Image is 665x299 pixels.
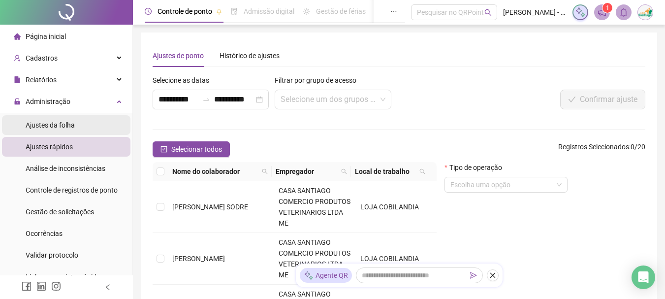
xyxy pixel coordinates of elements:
span: pushpin [216,9,222,15]
div: Open Intercom Messenger [632,266,655,289]
button: Confirmar ajuste [560,90,645,109]
label: Selecione as datas [153,75,216,86]
span: Link para registro rápido [26,273,100,281]
span: [PERSON_NAME] - [GEOGRAPHIC_DATA] [503,7,567,18]
span: 1 [606,4,609,11]
span: Cadastros [26,54,58,62]
span: Controle de registros de ponto [26,186,118,194]
span: left [104,284,111,291]
span: CASA SANTIAGO COMERCIO PRODUTOS VETERINARIOS LTDA ME [279,238,350,279]
span: search [260,164,270,179]
span: Nome do colaborador [172,166,258,177]
div: Histórico de ajustes [220,50,280,61]
span: [PERSON_NAME] SODRE [172,203,248,211]
span: search [341,168,347,174]
span: file-done [231,8,238,15]
span: home [14,33,21,40]
span: CASA SANTIAGO COMERCIO PRODUTOS VETERINARIOS LTDA ME [279,187,350,227]
img: sparkle-icon.fc2bf0ac1784a2077858766a79e2daf3.svg [575,7,586,18]
span: Validar protocolo [26,251,78,259]
span: Controle de ponto [158,7,212,15]
span: search [417,164,427,179]
div: Agente QR [300,268,352,283]
span: close [489,272,496,279]
span: Gestão de férias [316,7,366,15]
span: check-square [160,146,167,153]
span: LOJA COBILANDIA [360,203,419,211]
span: Relatórios [26,76,57,84]
span: Ocorrências [26,230,63,237]
span: user-add [14,55,21,62]
span: Página inicial [26,33,66,40]
span: Ajustes da folha [26,121,75,129]
span: Administração [26,98,70,105]
label: Filtrar por grupo de acesso [275,75,363,86]
span: clock-circle [145,8,152,15]
span: bell [619,8,628,17]
span: instagram [51,281,61,291]
span: linkedin [36,281,46,291]
span: Empregador [276,166,337,177]
span: Análise de inconsistências [26,165,105,172]
span: file [14,76,21,83]
span: notification [598,8,606,17]
span: to [202,96,210,103]
span: Admissão digital [244,7,294,15]
span: : 0 / 20 [558,141,645,157]
img: 29413 [638,5,653,20]
span: Ajustes rápidos [26,143,73,151]
span: Selecionar todos [171,144,222,155]
sup: 1 [602,3,612,13]
span: facebook [22,281,32,291]
div: Ajustes de ponto [153,50,204,61]
span: LOJA COBILANDIA [360,255,419,263]
span: Gestão de solicitações [26,208,94,216]
span: [PERSON_NAME] [172,255,225,263]
span: Registros Selecionados [558,143,629,151]
span: search [484,9,492,16]
span: Local de trabalho [355,166,416,177]
span: ellipsis [390,8,397,15]
span: lock [14,98,21,105]
img: sparkle-icon.fc2bf0ac1784a2077858766a79e2daf3.svg [304,270,314,281]
label: Tipo de operação [444,162,508,173]
span: search [262,168,268,174]
button: Selecionar todos [153,141,230,157]
span: swap-right [202,96,210,103]
span: search [339,164,349,179]
span: search [419,168,425,174]
span: send [470,272,477,279]
span: sun [303,8,310,15]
